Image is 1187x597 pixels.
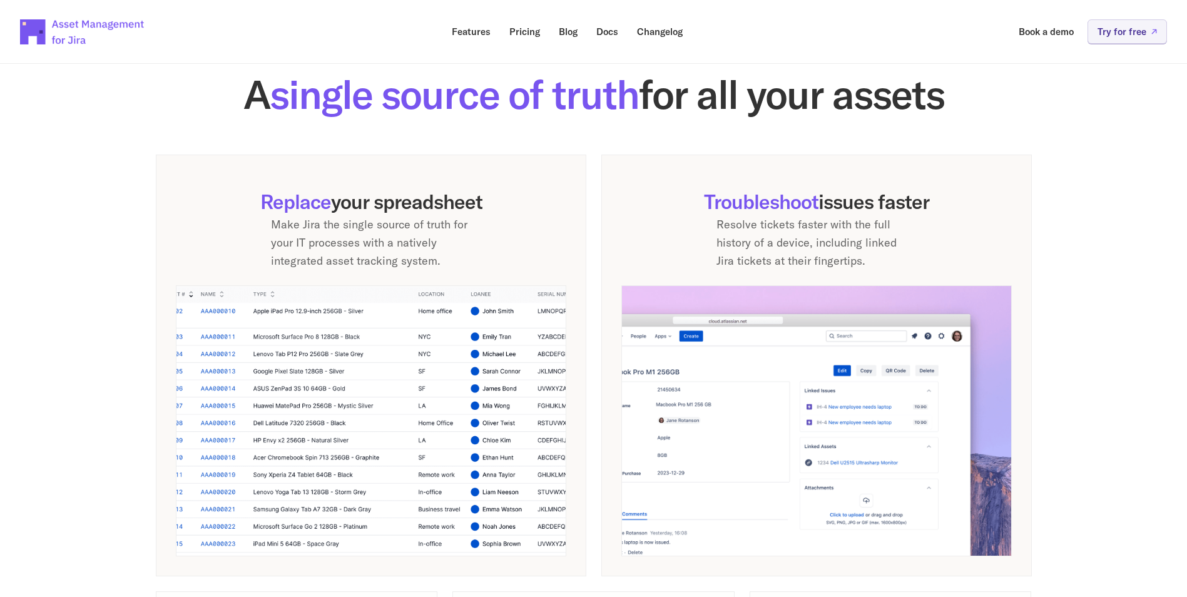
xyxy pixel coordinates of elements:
p: Docs [596,27,618,36]
span: single source of truth [270,69,639,120]
a: Features [443,19,499,44]
h3: your spreadsheet [176,190,566,213]
p: Pricing [509,27,540,36]
p: Resolve tickets faster with the full history of a device, including linked Jira tickets at their ... [716,216,917,270]
a: Blog [550,19,586,44]
img: App [176,285,566,556]
p: Make Jira the single source of truth for your IT processes with a natively integrated asset track... [271,216,471,270]
h3: Troubleshoot [621,190,1012,213]
p: Book a demo [1019,27,1074,36]
span: Replace [260,189,330,214]
a: Book a demo [1010,19,1083,44]
p: Features [452,27,491,36]
p: Changelog [637,27,683,36]
a: Try for free [1088,19,1167,44]
p: Try for free [1098,27,1146,36]
span: issues faster [818,189,929,214]
h2: A for all your assets [156,74,1032,115]
img: App [621,285,1012,556]
a: Pricing [501,19,549,44]
a: Docs [588,19,627,44]
p: Blog [559,27,578,36]
a: Changelog [628,19,691,44]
